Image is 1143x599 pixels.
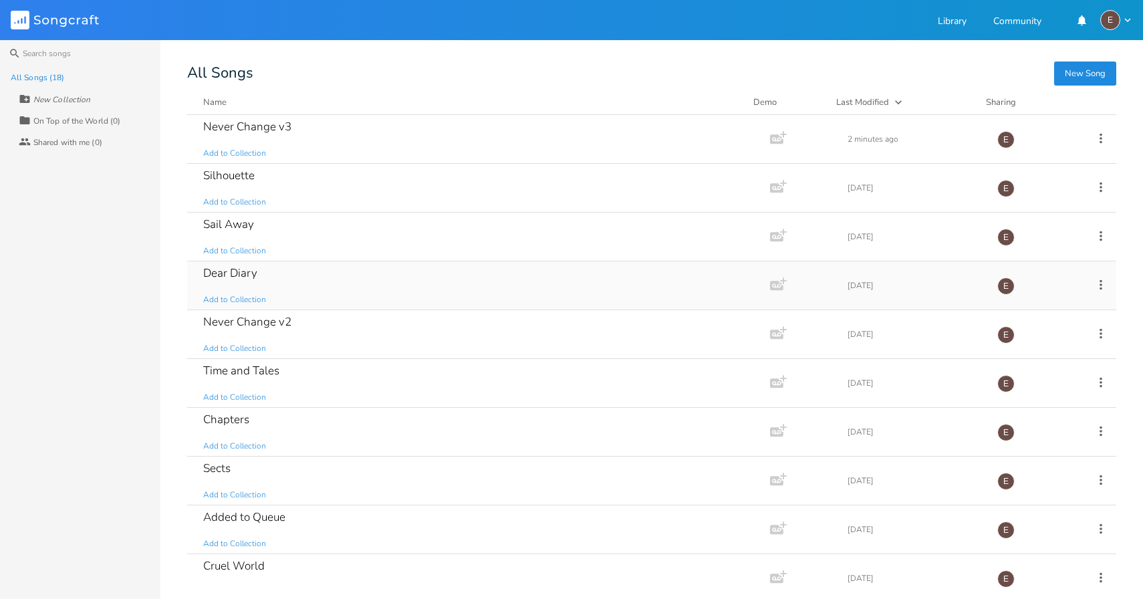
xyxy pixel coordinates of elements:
[997,326,1015,344] div: edward
[203,392,266,403] span: Add to Collection
[203,267,257,279] div: Dear Diary
[11,74,64,82] div: All Songs (18)
[33,138,102,146] div: Shared with me (0)
[848,233,981,241] div: [DATE]
[848,330,981,338] div: [DATE]
[33,117,120,125] div: On Top of the World (0)
[997,473,1015,490] div: edward
[203,587,266,598] span: Add to Collection
[836,96,889,108] div: Last Modified
[1100,10,1120,30] div: edward
[848,379,981,387] div: [DATE]
[1054,62,1116,86] button: New Song
[848,281,981,289] div: [DATE]
[1100,10,1132,30] button: E
[203,441,266,452] span: Add to Collection
[997,521,1015,539] div: edward
[848,574,981,582] div: [DATE]
[938,17,967,28] a: Library
[203,511,285,523] div: Added to Queue
[997,570,1015,588] div: edward
[33,96,90,104] div: New Collection
[203,96,737,109] button: Name
[997,131,1015,148] div: edward
[986,96,1066,109] div: Sharing
[203,489,266,501] span: Add to Collection
[203,245,266,257] span: Add to Collection
[203,219,254,230] div: Sail Away
[993,17,1041,28] a: Community
[203,414,249,425] div: Chapters
[203,121,291,132] div: Never Change v3
[836,96,970,109] button: Last Modified
[753,96,820,109] div: Demo
[997,424,1015,441] div: edward
[848,428,981,436] div: [DATE]
[203,463,231,474] div: Sects
[203,560,265,572] div: Cruel World
[848,135,981,143] div: 2 minutes ago
[203,365,279,376] div: Time and Tales
[203,96,227,108] div: Name
[997,180,1015,197] div: edward
[203,316,291,328] div: Never Change v2
[848,477,981,485] div: [DATE]
[997,229,1015,246] div: edward
[203,538,266,550] span: Add to Collection
[203,197,266,208] span: Add to Collection
[848,184,981,192] div: [DATE]
[997,375,1015,392] div: edward
[187,67,1116,80] div: All Songs
[997,277,1015,295] div: edward
[203,294,266,306] span: Add to Collection
[203,343,266,354] span: Add to Collection
[203,170,255,181] div: Silhouette
[848,525,981,533] div: [DATE]
[203,148,266,159] span: Add to Collection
